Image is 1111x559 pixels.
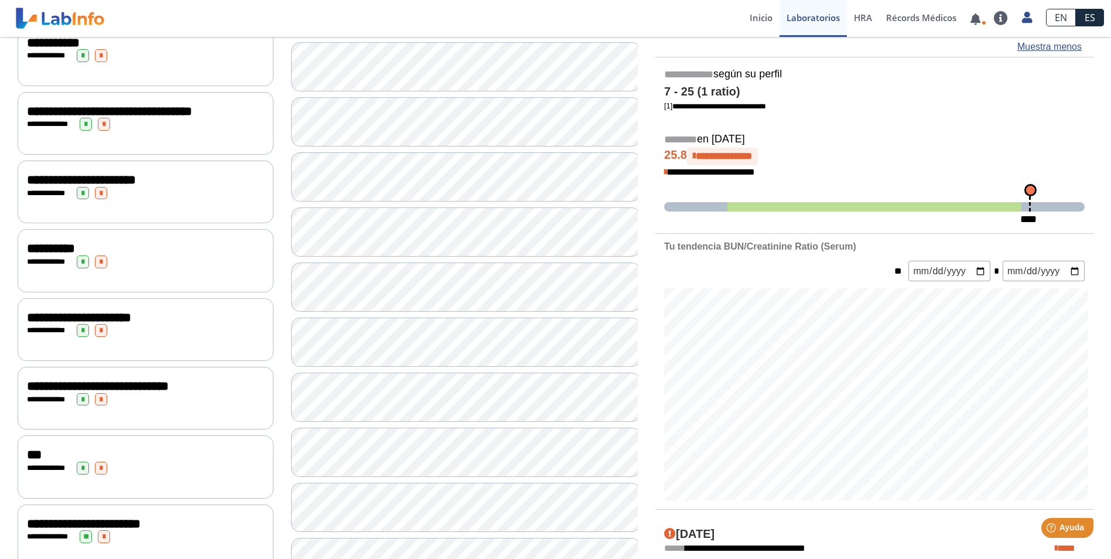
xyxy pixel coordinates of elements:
h4: 25.8 [664,148,1085,165]
input: mm/dd/yyyy [908,261,990,281]
a: EN [1046,9,1076,26]
h4: [DATE] [664,527,715,541]
a: ES [1076,9,1104,26]
b: Tu tendencia BUN/Creatinine Ratio (Serum) [664,241,856,251]
h5: en [DATE] [664,133,1085,146]
iframe: Help widget launcher [1007,513,1098,546]
h4: 7 - 25 (1 ratio) [664,85,1085,99]
h5: según su perfil [664,68,1085,81]
a: Muestra menos [1017,40,1082,54]
span: HRA [854,12,872,23]
input: mm/dd/yyyy [1003,261,1085,281]
a: [1] [664,101,766,110]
